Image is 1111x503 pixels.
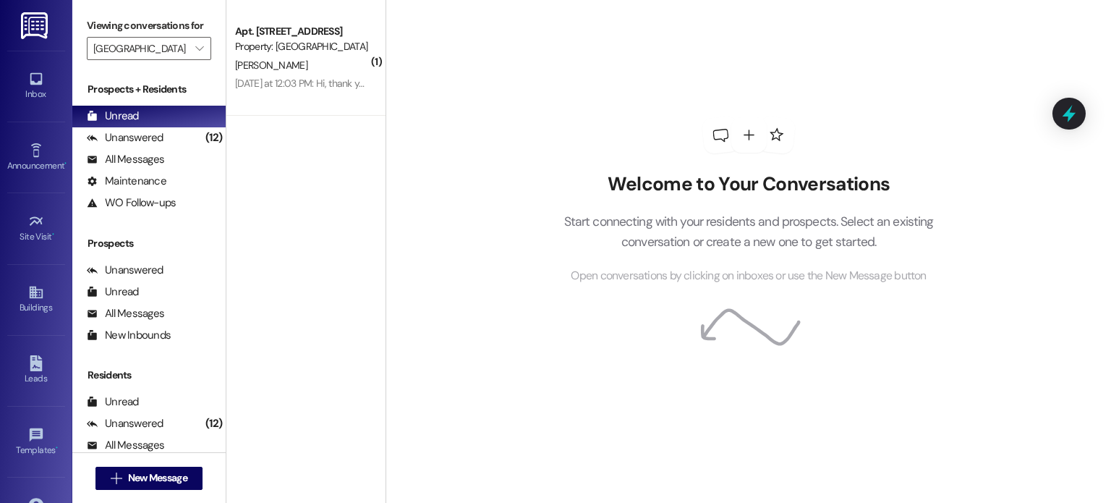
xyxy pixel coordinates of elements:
[87,174,166,189] div: Maintenance
[128,470,187,486] span: New Message
[87,109,139,124] div: Unread
[7,423,65,462] a: Templates •
[52,229,54,240] span: •
[87,130,163,145] div: Unanswered
[72,368,226,383] div: Residents
[87,195,176,211] div: WO Follow-ups
[542,211,955,253] p: Start connecting with your residents and prospects. Select an existing conversation or create a n...
[7,209,65,248] a: Site Visit •
[235,39,369,54] div: Property: [GEOGRAPHIC_DATA]
[87,394,139,410] div: Unread
[87,152,164,167] div: All Messages
[235,77,713,90] div: [DATE] at 12:03 PM: Hi, thank you for your message. Our team will get back to you [DATE] during r...
[93,37,188,60] input: All communities
[87,306,164,321] div: All Messages
[72,236,226,251] div: Prospects
[202,413,226,435] div: (12)
[56,443,58,453] span: •
[111,473,122,484] i: 
[202,127,226,149] div: (12)
[235,24,369,39] div: Apt. [STREET_ADDRESS]
[7,67,65,106] a: Inbox
[87,14,211,37] label: Viewing conversations for
[72,82,226,97] div: Prospects + Residents
[571,267,926,285] span: Open conversations by clicking on inboxes or use the New Message button
[7,351,65,390] a: Leads
[235,59,307,72] span: [PERSON_NAME]
[87,416,163,431] div: Unanswered
[7,280,65,319] a: Buildings
[542,173,955,196] h2: Welcome to Your Conversations
[87,438,164,453] div: All Messages
[87,284,139,300] div: Unread
[95,467,203,490] button: New Message
[87,263,163,278] div: Unanswered
[21,12,51,39] img: ResiDesk Logo
[87,328,171,343] div: New Inbounds
[64,158,67,169] span: •
[195,43,203,54] i: 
